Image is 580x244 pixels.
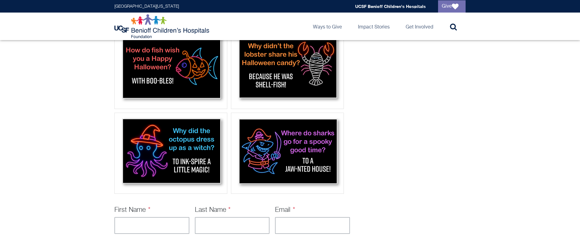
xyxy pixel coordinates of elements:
label: Email [275,207,295,213]
div: Octopus [114,113,227,194]
a: UCSF Benioff Children's Hospitals [355,4,426,9]
div: Lobster [231,28,344,109]
img: Shark [233,115,342,190]
label: First Name [114,207,151,213]
a: Impact Stories [353,13,395,40]
img: Lobster [233,30,342,105]
a: Get Involved [401,13,438,40]
img: Logo for UCSF Benioff Children's Hospitals Foundation [114,14,211,39]
img: Fish [117,30,225,105]
label: Last Name [195,207,231,213]
img: Octopus [117,115,225,190]
a: [GEOGRAPHIC_DATA][US_STATE] [114,4,179,9]
a: Ways to Give [308,13,347,40]
a: Give [438,0,466,13]
div: Shark [231,113,344,194]
div: Fish [114,28,227,109]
